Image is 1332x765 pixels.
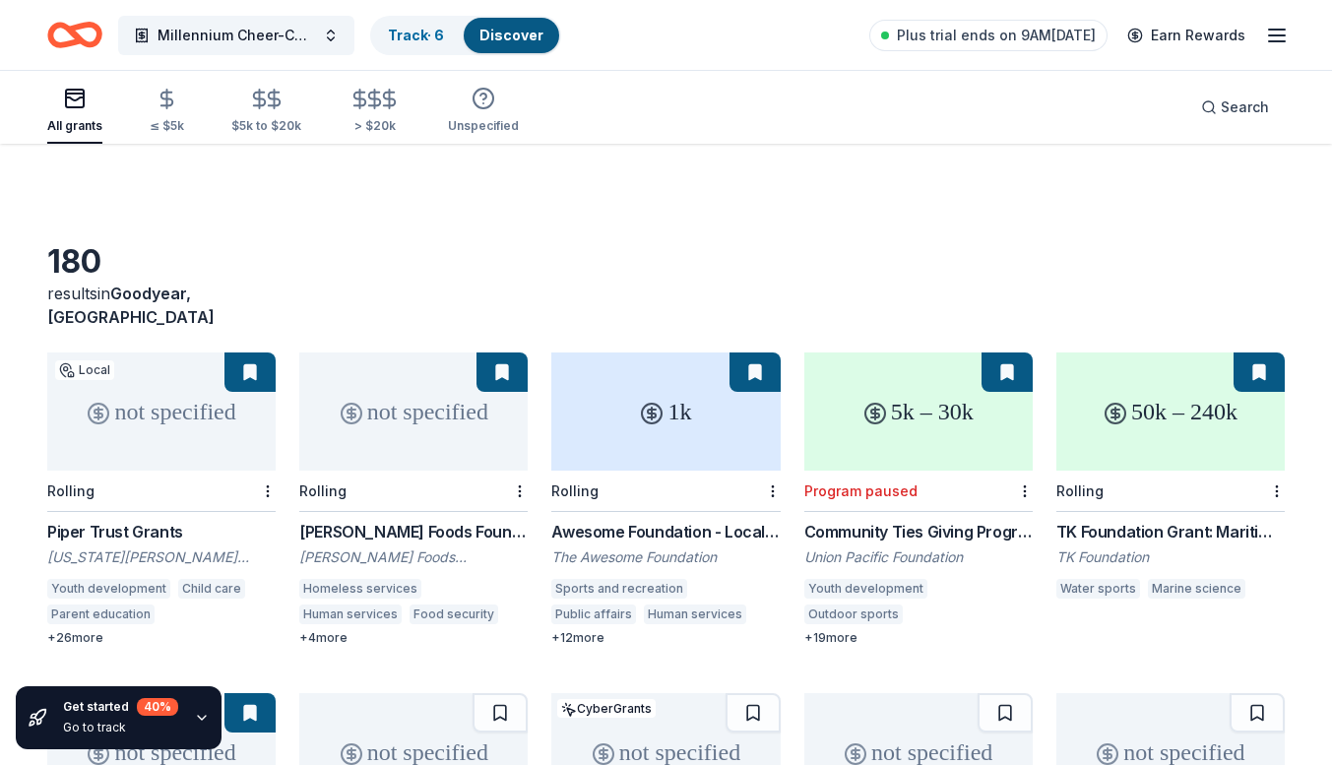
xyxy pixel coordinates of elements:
[1148,579,1245,599] div: Marine science
[178,579,245,599] div: Child care
[299,352,528,646] a: not specifiedRolling[PERSON_NAME] Foods Foundation Grant[PERSON_NAME] Foods Foundation Inc.Homele...
[299,482,347,499] div: Rolling
[551,605,636,624] div: Public affairs
[47,352,276,471] div: not specified
[897,24,1096,47] span: Plus trial ends on 9AM[DATE]
[158,24,315,47] span: Millennium Cheer-Competition Team
[47,12,102,58] a: Home
[150,118,184,134] div: ≤ $5k
[448,79,519,144] button: Unspecified
[1056,579,1140,599] div: Water sports
[118,16,354,55] button: Millennium Cheer-Competition Team
[1221,96,1269,119] span: Search
[551,630,780,646] div: + 12 more
[47,284,215,327] span: Goodyear, [GEOGRAPHIC_DATA]
[47,242,276,282] div: 180
[63,698,178,716] div: Get started
[804,579,927,599] div: Youth development
[47,605,155,624] div: Parent education
[804,482,918,499] div: Program paused
[349,118,401,134] div: > $20k
[551,547,780,567] div: The Awesome Foundation
[1056,547,1285,567] div: TK Foundation
[1056,482,1104,499] div: Rolling
[63,720,178,735] div: Go to track
[47,284,215,327] span: in
[1056,520,1285,543] div: TK Foundation Grant: Maritime Grant
[804,547,1033,567] div: Union Pacific Foundation
[644,605,746,624] div: Human services
[55,360,114,380] div: Local
[299,547,528,567] div: [PERSON_NAME] Foods Foundation Inc.
[551,579,687,599] div: Sports and recreation
[804,352,1033,646] a: 5k – 30kProgram pausedCommunity Ties Giving Program: Local GrantsUnion Pacific FoundationYouth de...
[299,579,421,599] div: Homeless services
[47,630,276,646] div: + 26 more
[370,16,561,55] button: Track· 6Discover
[410,605,498,624] div: Food security
[47,482,95,499] div: Rolling
[551,520,780,543] div: Awesome Foundation - Local Chapter Grants
[299,352,528,471] div: not specified
[551,482,599,499] div: Rolling
[1115,18,1257,53] a: Earn Rewards
[804,630,1033,646] div: + 19 more
[231,118,301,134] div: $5k to $20k
[479,27,543,43] a: Discover
[1056,352,1285,471] div: 50k – 240k
[1056,352,1285,605] a: 50k – 240kRollingTK Foundation Grant: Maritime GrantTK FoundationWater sportsMarine science
[804,520,1033,543] div: Community Ties Giving Program: Local Grants
[47,520,276,543] div: Piper Trust Grants
[448,118,519,134] div: Unspecified
[47,547,276,567] div: [US_STATE][PERSON_NAME] Charitable Trust
[47,352,276,646] a: not specifiedLocalRollingPiper Trust Grants[US_STATE][PERSON_NAME] Charitable TrustYouth developm...
[137,698,178,716] div: 40 %
[299,630,528,646] div: + 4 more
[557,699,656,718] div: CyberGrants
[47,79,102,144] button: All grants
[231,80,301,144] button: $5k to $20k
[150,80,184,144] button: ≤ $5k
[47,579,170,599] div: Youth development
[299,520,528,543] div: [PERSON_NAME] Foods Foundation Grant
[551,352,780,471] div: 1k
[299,605,402,624] div: Human services
[1185,88,1285,127] button: Search
[869,20,1108,51] a: Plus trial ends on 9AM[DATE]
[47,118,102,134] div: All grants
[804,605,903,624] div: Outdoor sports
[804,352,1033,471] div: 5k – 30k
[349,80,401,144] button: > $20k
[388,27,444,43] a: Track· 6
[551,352,780,646] a: 1kRollingAwesome Foundation - Local Chapter GrantsThe Awesome FoundationSports and recreationPubl...
[47,282,276,329] div: results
